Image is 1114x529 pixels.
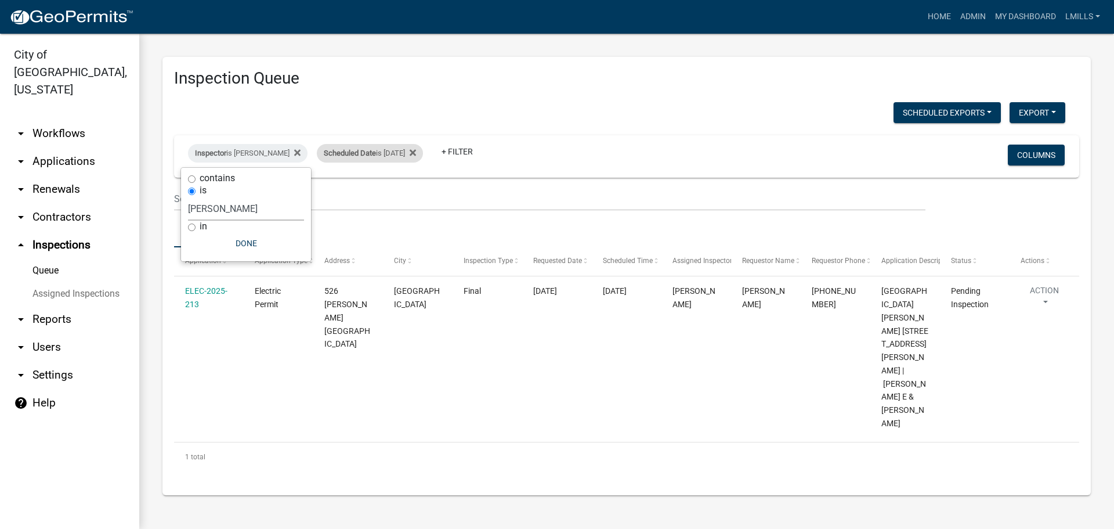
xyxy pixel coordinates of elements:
span: Pending Inspection [951,286,989,309]
span: Requestor Phone [812,257,865,265]
a: My Dashboard [990,6,1061,28]
a: Data [174,211,207,248]
span: Status [951,257,971,265]
i: arrow_drop_down [14,154,28,168]
a: lmills [1061,6,1105,28]
button: Export [1010,102,1065,123]
h3: Inspection Queue [174,69,1079,88]
datatable-header-cell: Inspection Type [453,247,522,275]
datatable-header-cell: Requested Date [522,247,592,275]
i: help [14,396,28,410]
i: arrow_drop_down [14,182,28,196]
label: contains [200,174,235,183]
span: Harold Satterly [742,286,785,309]
i: arrow_drop_down [14,312,28,326]
span: Electric Permit [255,286,281,309]
span: 09/15/2025 [533,286,557,296]
i: arrow_drop_up [14,238,28,252]
datatable-header-cell: Actions [1010,247,1079,275]
a: ELEC-2025-213 [185,286,227,309]
datatable-header-cell: Status [940,247,1010,275]
span: Assigned Inspector [672,257,732,265]
span: Scheduled Time [603,257,653,265]
div: is [PERSON_NAME] [188,144,308,163]
span: Inspection Type [464,257,513,265]
button: Action [1021,285,1068,314]
i: arrow_drop_down [14,210,28,224]
i: arrow_drop_down [14,368,28,382]
datatable-header-cell: Requestor Phone [801,247,870,275]
i: arrow_drop_down [14,127,28,141]
span: Address [324,257,350,265]
button: Done [188,233,304,254]
datatable-header-cell: Application [174,247,244,275]
datatable-header-cell: Address [313,247,383,275]
span: 526 WEBSTER BOULEVARD 526 Webster Blvd. | Shope Phillip E & Robin [881,286,928,428]
a: + Filter [432,141,482,162]
label: is [200,186,207,195]
span: Requestor Name [742,257,794,265]
span: 526 WEBSTER BOULEVARD [324,286,370,348]
button: Scheduled Exports [894,102,1001,123]
div: is [DATE] [317,144,423,163]
span: Final [464,286,481,296]
div: [DATE] [603,285,650,298]
span: Actions [1021,257,1044,265]
span: Application Description [881,257,954,265]
a: Admin [956,6,990,28]
i: arrow_drop_down [14,340,28,354]
label: in [200,222,207,231]
datatable-header-cell: Application Description [870,247,940,275]
span: City [394,257,406,265]
span: Requested Date [533,257,582,265]
button: Columns [1008,145,1065,165]
span: Scheduled Date [324,149,376,157]
span: 502-807-5013 [812,286,856,309]
span: Harold Satterly [672,286,715,309]
a: Home [923,6,956,28]
div: 1 total [174,442,1079,472]
span: Inspector [195,149,226,157]
input: Search for inspections [174,187,925,211]
span: JEFFERSONVILLE [394,286,440,309]
datatable-header-cell: City [383,247,453,275]
datatable-header-cell: Requestor Name [731,247,801,275]
datatable-header-cell: Assigned Inspector [661,247,731,275]
datatable-header-cell: Scheduled Time [592,247,661,275]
